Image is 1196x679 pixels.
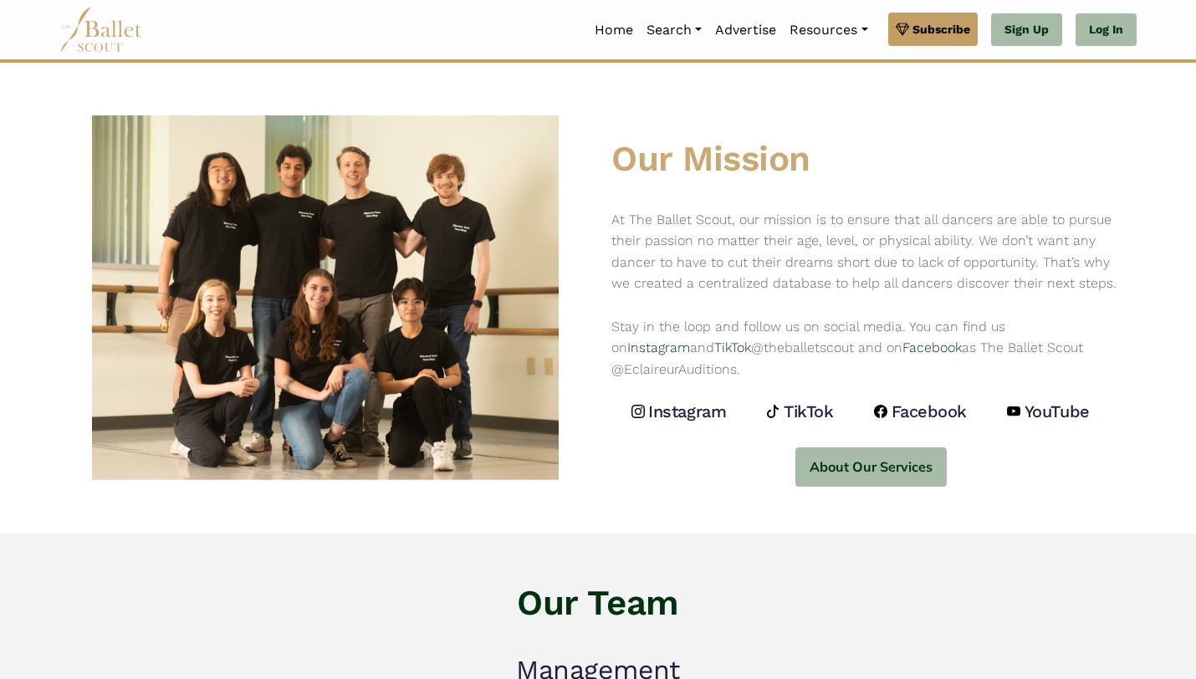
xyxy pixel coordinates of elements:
[648,401,726,422] h4: Instagram
[766,405,779,418] img: tiktok logo
[611,426,1130,487] a: About Our Services
[588,13,640,48] a: Home
[896,20,909,38] img: gem.svg
[611,209,1130,380] p: At The Ballet Scout, our mission is to ensure that all dancers are able to pursue their passion n...
[1007,405,1020,418] img: youtube logo
[640,13,708,48] a: Search
[874,401,971,422] a: Facebook
[1025,401,1090,422] h4: YouTube
[902,339,962,355] a: Facebook
[784,401,833,422] h4: TikTok
[783,13,874,48] a: Resources
[795,447,947,487] button: About Our Services
[92,110,559,487] img: Ballet Scout Group Picture
[708,13,783,48] a: Advertise
[611,136,1130,182] h1: Our Mission
[912,20,970,38] span: Subscribe
[1076,13,1137,47] a: Log In
[888,13,978,46] a: Subscribe
[892,401,967,422] h4: Facebook
[631,401,730,422] a: Instagram
[1007,401,1093,422] a: YouTube
[874,405,887,418] img: facebook logo
[991,13,1062,47] a: Sign Up
[766,401,837,422] a: TikTok
[66,580,1130,626] h1: Our Team
[627,339,690,355] a: Instagram
[714,339,751,355] a: TikTok
[631,405,645,418] img: instagram logo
